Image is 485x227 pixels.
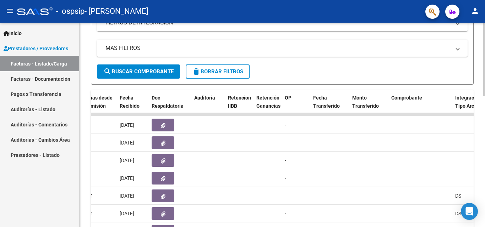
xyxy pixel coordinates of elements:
[455,211,461,216] span: DS
[228,95,251,109] span: Retencion IIBB
[149,90,191,121] datatable-header-cell: Doc Respaldatoria
[310,90,349,121] datatable-header-cell: Fecha Transferido
[225,90,254,121] datatable-header-cell: Retencion IIBB
[120,95,140,109] span: Fecha Recibido
[285,175,286,181] span: -
[282,90,310,121] datatable-header-cell: OP
[254,90,282,121] datatable-header-cell: Retención Ganancias
[120,140,134,146] span: [DATE]
[192,68,243,75] span: Borrar Filtros
[103,68,174,75] span: Buscar Comprobante
[88,95,113,109] span: Días desde Emisión
[56,4,85,19] span: - ospsip
[85,90,117,121] datatable-header-cell: Días desde Emisión
[455,95,484,109] span: Integracion Tipo Archivo
[85,4,148,19] span: - [PERSON_NAME]
[285,122,286,128] span: -
[105,44,451,52] mat-panel-title: MAS FILTROS
[285,211,286,216] span: -
[191,90,225,121] datatable-header-cell: Auditoria
[97,14,468,31] mat-expansion-panel-header: FILTROS DE INTEGRACION
[4,45,68,52] span: Prestadores / Proveedores
[120,193,134,199] span: [DATE]
[349,90,388,121] datatable-header-cell: Monto Transferido
[285,193,286,199] span: -
[97,40,468,57] mat-expansion-panel-header: MAS FILTROS
[388,90,452,121] datatable-header-cell: Comprobante
[152,95,184,109] span: Doc Respaldatoria
[455,193,461,199] span: DS
[117,90,149,121] datatable-header-cell: Fecha Recibido
[103,67,112,76] mat-icon: search
[192,67,201,76] mat-icon: delete
[461,203,478,220] div: Open Intercom Messenger
[186,64,250,79] button: Borrar Filtros
[120,211,134,216] span: [DATE]
[6,7,14,15] mat-icon: menu
[97,64,180,79] button: Buscar Comprobante
[391,95,422,101] span: Comprobante
[256,95,280,109] span: Retención Ganancias
[194,95,215,101] span: Auditoria
[285,140,286,146] span: -
[120,122,134,128] span: [DATE]
[120,158,134,163] span: [DATE]
[471,7,479,15] mat-icon: person
[352,95,379,109] span: Monto Transferido
[105,19,451,27] mat-panel-title: FILTROS DE INTEGRACION
[313,95,340,109] span: Fecha Transferido
[285,95,291,101] span: OP
[285,158,286,163] span: -
[4,29,22,37] span: Inicio
[120,175,134,181] span: [DATE]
